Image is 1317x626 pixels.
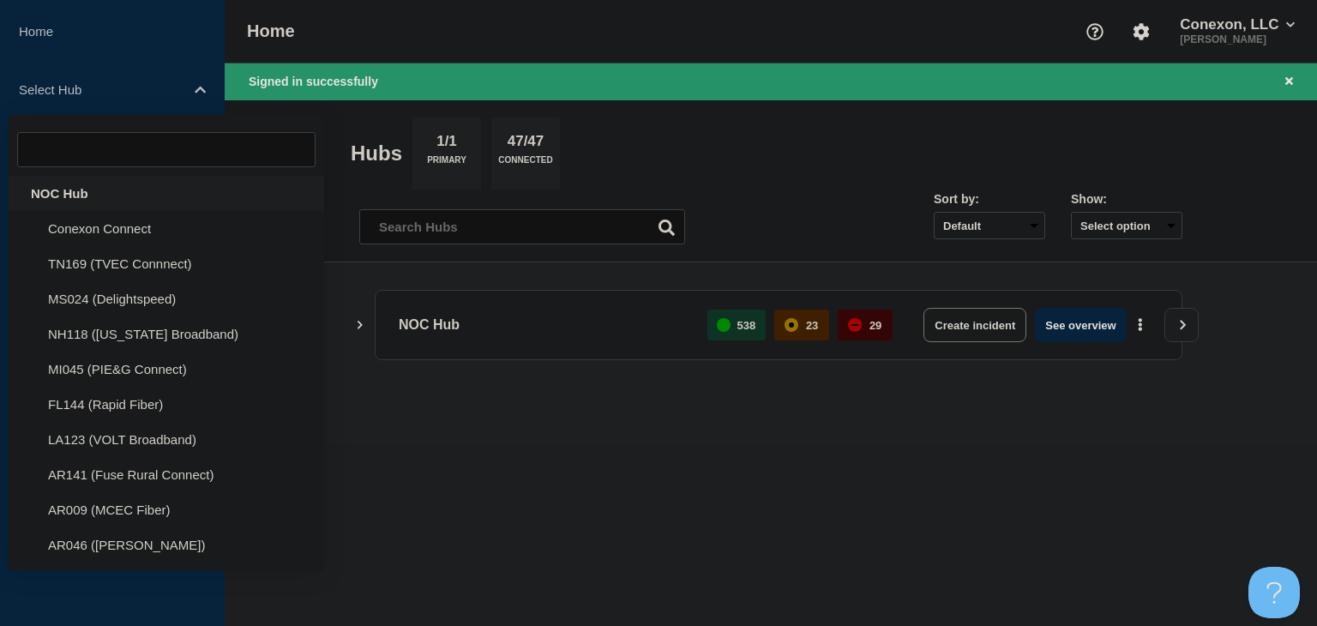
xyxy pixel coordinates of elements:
input: Search Hubs [359,209,685,244]
li: NH118 ([US_STATE] Broadband) [9,316,324,352]
li: FL144 (Rapid Fiber) [9,387,324,422]
button: Account settings [1123,14,1159,50]
p: Select Hub [19,82,183,97]
li: AR046 ([PERSON_NAME]) [9,527,324,563]
button: Show Connected Hubs [356,319,364,332]
div: Show: [1071,192,1182,206]
button: See overview [1035,308,1126,342]
p: 47/47 [501,133,550,155]
li: AR141 (Fuse Rural Connect) [9,457,324,492]
button: Support [1077,14,1113,50]
p: 538 [737,319,756,332]
p: Primary [427,155,466,173]
button: Select option [1071,212,1182,239]
div: down [848,318,862,332]
p: Connected [498,155,552,173]
li: AR009 (MCEC Fiber) [9,492,324,527]
div: NOC Hub [9,176,324,211]
div: affected [785,318,798,332]
p: [PERSON_NAME] [1176,33,1298,45]
button: Create incident [923,308,1026,342]
li: MS024 (Delightspeed) [9,281,324,316]
div: up [717,318,731,332]
li: Conexon Connect [9,211,324,246]
li: LA123 (VOLT Broadband) [9,422,324,457]
button: Close banner [1278,72,1300,92]
p: 29 [869,319,881,332]
span: Signed in successfully [249,75,378,88]
p: 1/1 [430,133,464,155]
h2: Hubs [351,141,402,166]
iframe: Help Scout Beacon - Open [1248,567,1300,618]
button: More actions [1129,310,1152,341]
button: View [1164,308,1199,342]
select: Sort by [934,212,1045,239]
button: Conexon, LLC [1176,16,1298,33]
p: 23 [806,319,818,332]
p: NOC Hub [399,308,688,342]
h1: Home [247,21,295,41]
div: Sort by: [934,192,1045,206]
li: TN169 (TVEC Connnect) [9,246,324,281]
li: MI045 (PIE&G Connect) [9,352,324,387]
